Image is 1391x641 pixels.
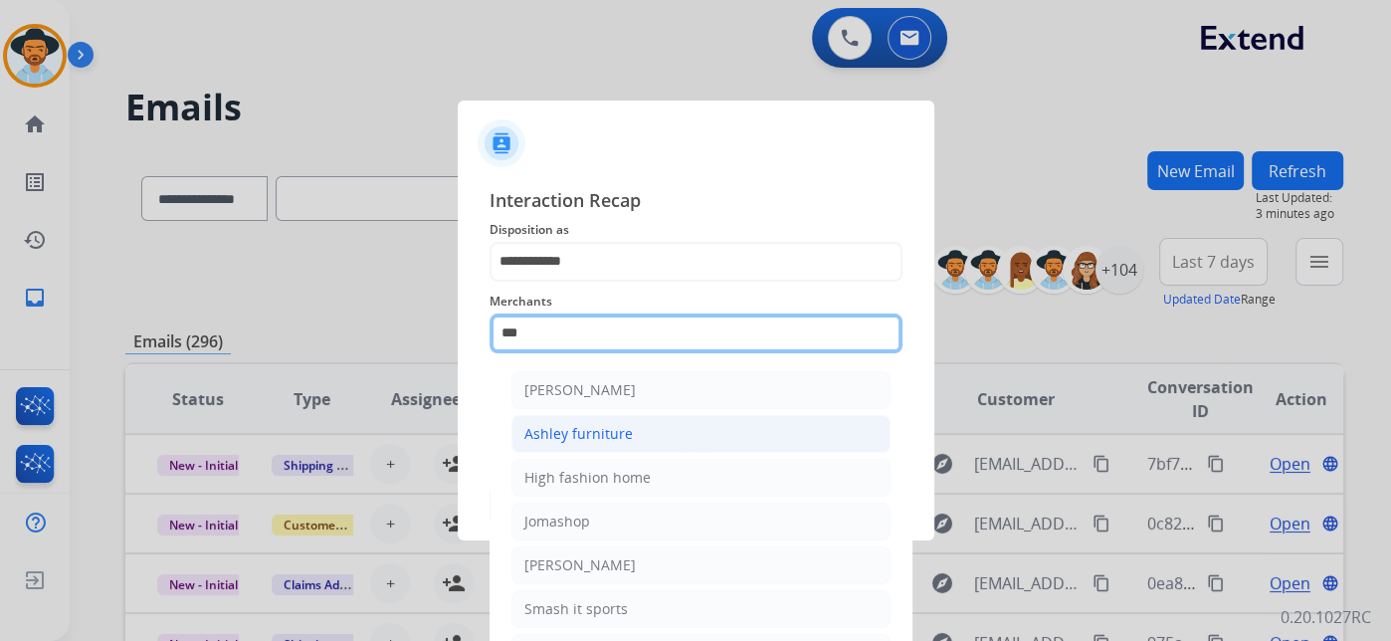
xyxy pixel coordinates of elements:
[490,186,902,218] span: Interaction Recap
[524,599,628,619] div: Smash it sports
[478,119,525,167] img: contactIcon
[524,380,636,400] div: [PERSON_NAME]
[524,424,633,444] div: Ashley furniture
[490,290,902,314] span: Merchants
[1281,605,1371,629] p: 0.20.1027RC
[524,468,651,488] div: High fashion home
[490,218,902,242] span: Disposition as
[524,555,636,575] div: [PERSON_NAME]
[524,512,590,532] div: Jomashop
